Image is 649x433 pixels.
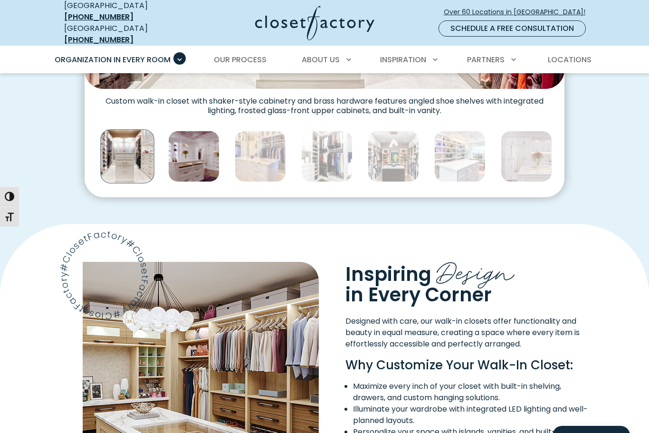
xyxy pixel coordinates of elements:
span: Design [436,250,515,289]
span: Illuminate your wardrobe with integrated LED lighting and well-planned layouts. [353,404,588,426]
span: Partners [467,54,505,65]
span: in Every Corner [345,281,492,308]
a: Over 60 Locations in [GEOGRAPHIC_DATA]! [443,4,593,20]
nav: Primary Menu [48,47,601,73]
span: About Us [302,54,340,65]
a: Schedule a Free Consultation [439,20,586,37]
span: Organization in Every Room [55,54,171,65]
span: Locations [548,54,592,65]
img: Walk-in with dual islands, extensive hanging and shoe space, and accent-lit shelves highlighting ... [368,131,419,182]
span: Our Process [214,54,267,65]
span: Inspiration [380,54,426,65]
span: Over 60 Locations in [GEOGRAPHIC_DATA]! [444,7,593,17]
img: Closet Factory Logo [255,6,374,40]
img: Custom walk-in closet with wall-to-wall cabinetry, open shoe shelving with LED lighting, and cust... [168,131,220,182]
a: [PHONE_NUMBER] [64,11,134,22]
img: Closet featuring a large white island, wall of shelves for shoes and boots, and a sparkling chand... [434,131,486,182]
figcaption: Custom walk-in closet with shaker-style cabinetry and brass hardware features angled shoe shelves... [85,89,564,115]
img: Elegant white walk-in closet with ornate cabinetry, a center island, and classic molding [501,131,552,182]
a: [PHONE_NUMBER] [64,34,134,45]
div: [GEOGRAPHIC_DATA] [64,23,181,46]
span: Maximize every inch of your closet with built-in shelving, drawers, and custom hanging solutions. [353,381,561,403]
img: Custom walk-in with shaker cabinetry, full-extension drawers, and crown molding. Includes angled ... [301,131,353,182]
img: Mirror-front cabinets with integrated lighting, a center island with marble countertop, raised pa... [235,131,286,182]
span: Inspiring [345,261,431,288]
strong: Why Customize Your Walk-In Closet: [345,356,573,374]
img: Custom walk-in closet with white built-in shelving, hanging rods, and LED rod lighting, featuring... [100,130,154,183]
p: Designed with care, our walk-in closets offer functionality and beauty in equal measure, creating... [345,316,592,350]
